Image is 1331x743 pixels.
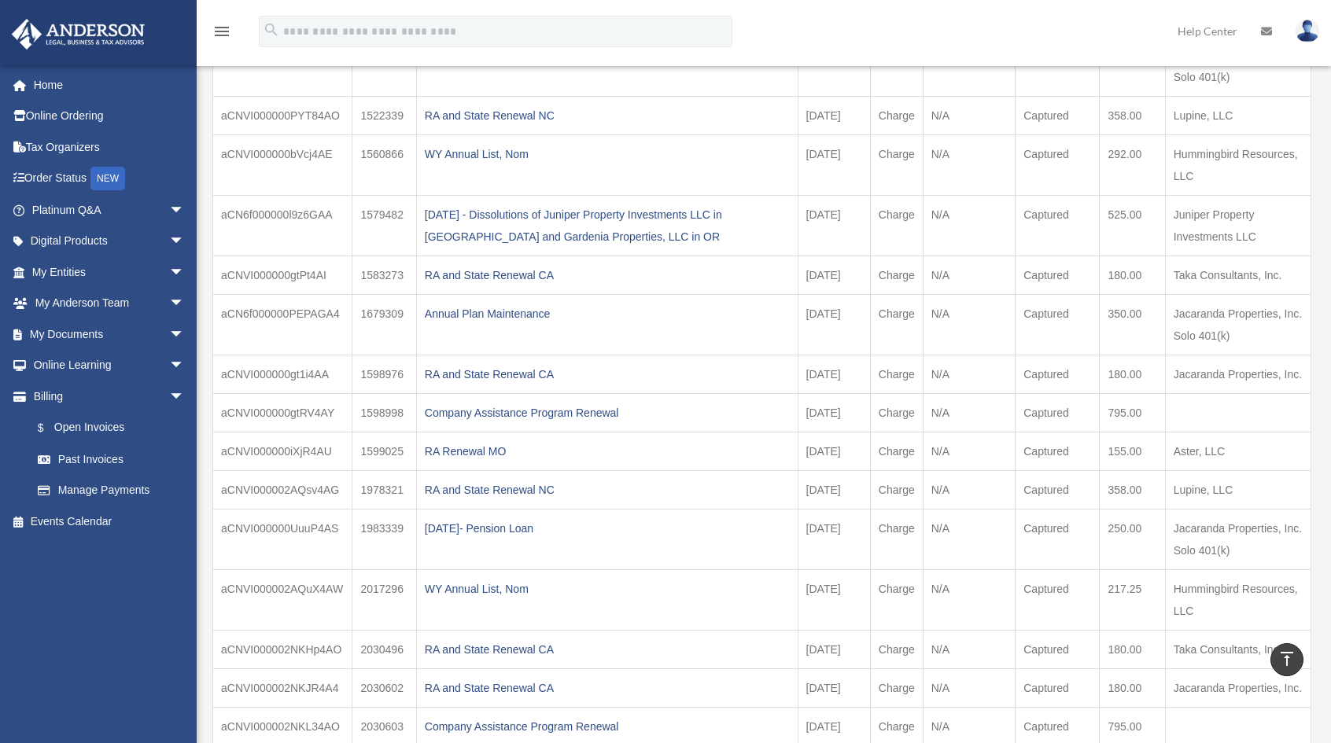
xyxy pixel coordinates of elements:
[352,470,416,509] td: 1978321
[425,715,790,737] div: Company Assistance Program Renewal
[352,668,416,707] td: 2030602
[1100,509,1165,569] td: 250.00
[352,195,416,256] td: 1579482
[798,630,870,668] td: [DATE]
[11,131,208,163] a: Tax Organizers
[798,355,870,393] td: [DATE]
[870,294,923,355] td: Charge
[923,256,1016,294] td: N/A
[798,294,870,355] td: [DATE]
[923,393,1016,432] td: N/A
[11,69,208,101] a: Home
[1165,509,1311,569] td: Jacaranda Properties, Inc. Solo 401(k)
[213,569,352,630] td: aCNVI000002AQuX4AW
[90,167,125,190] div: NEW
[870,393,923,432] td: Charge
[212,28,231,41] a: menu
[213,432,352,470] td: aCNVI000000iXjR4AU
[923,134,1016,195] td: N/A
[923,355,1016,393] td: N/A
[1165,294,1311,355] td: Jacaranda Properties, Inc. Solo 401(k)
[923,630,1016,668] td: N/A
[1100,195,1165,256] td: 525.00
[923,569,1016,630] td: N/A
[11,288,208,319] a: My Anderson Teamarrow_drop_down
[425,105,790,127] div: RA and State Renewal NC
[425,578,790,600] div: WY Annual List, Nom
[1100,96,1165,134] td: 358.00
[169,194,201,226] span: arrow_drop_down
[1165,470,1311,509] td: Lupine, LLC
[798,668,870,707] td: [DATE]
[425,204,790,248] div: [DATE] - Dissolutions of Juniper Property Investments LLC in [GEOGRAPHIC_DATA] and Gardenia Prope...
[1100,393,1165,432] td: 795.00
[870,470,923,509] td: Charge
[213,509,352,569] td: aCNVI000000UuuP4AS
[352,294,416,355] td: 1679309
[798,470,870,509] td: [DATE]
[352,509,416,569] td: 1983339
[1016,630,1100,668] td: Captured
[352,630,416,668] td: 2030496
[352,355,416,393] td: 1598976
[870,134,923,195] td: Charge
[1016,195,1100,256] td: Captured
[1016,355,1100,393] td: Captured
[1296,20,1319,42] img: User Pic
[11,381,208,412] a: Billingarrow_drop_down
[1016,668,1100,707] td: Captured
[213,630,352,668] td: aCNVI000002NKHp4AO
[213,668,352,707] td: aCNVI000002NKJR4A4
[425,638,790,660] div: RA and State Renewal CA
[870,569,923,630] td: Charge
[352,96,416,134] td: 1522339
[923,470,1016,509] td: N/A
[1016,470,1100,509] td: Captured
[798,569,870,630] td: [DATE]
[798,195,870,256] td: [DATE]
[425,363,790,385] div: RA and State Renewal CA
[923,195,1016,256] td: N/A
[923,96,1016,134] td: N/A
[213,393,352,432] td: aCNVI000000gtRV4AY
[213,134,352,195] td: aCNVI000000bVcj4AE
[1100,294,1165,355] td: 350.00
[798,256,870,294] td: [DATE]
[870,432,923,470] td: Charge
[7,19,149,50] img: Anderson Advisors Platinum Portal
[923,509,1016,569] td: N/A
[22,412,208,444] a: $Open Invoices
[1100,134,1165,195] td: 292.00
[11,194,208,226] a: Platinum Q&Aarrow_drop_down
[1100,432,1165,470] td: 155.00
[1165,96,1311,134] td: Lupine, LLC
[1100,256,1165,294] td: 180.00
[1165,432,1311,470] td: Aster, LLC
[11,226,208,257] a: Digital Productsarrow_drop_down
[425,303,790,325] div: Annual Plan Maintenance
[870,630,923,668] td: Charge
[212,22,231,41] i: menu
[169,350,201,382] span: arrow_drop_down
[11,163,208,195] a: Order StatusNEW
[1100,668,1165,707] td: 180.00
[1016,294,1100,355] td: Captured
[425,402,790,424] div: Company Assistance Program Renewal
[923,668,1016,707] td: N/A
[1016,134,1100,195] td: Captured
[352,393,416,432] td: 1598998
[1165,630,1311,668] td: Taka Consultants, Inc.
[425,143,790,165] div: WY Annual List, Nom
[1165,195,1311,256] td: Juniper Property Investments LLC
[46,418,54,438] span: $
[11,256,208,288] a: My Entitiesarrow_drop_down
[1016,432,1100,470] td: Captured
[425,264,790,286] div: RA and State Renewal CA
[1016,569,1100,630] td: Captured
[169,256,201,289] span: arrow_drop_down
[798,509,870,569] td: [DATE]
[169,381,201,413] span: arrow_drop_down
[1165,355,1311,393] td: Jacaranda Properties, Inc.
[870,195,923,256] td: Charge
[1016,509,1100,569] td: Captured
